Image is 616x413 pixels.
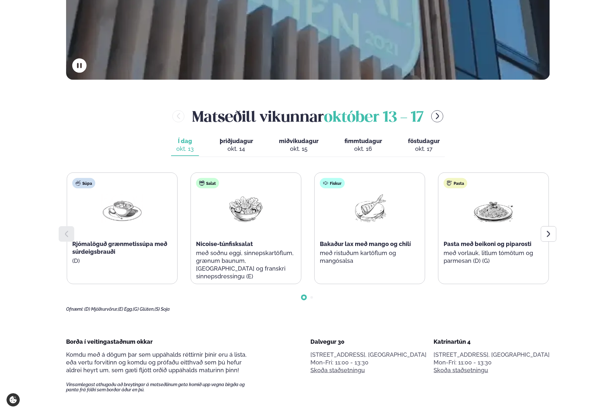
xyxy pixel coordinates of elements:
[408,138,440,144] span: föstudagur
[171,135,199,156] button: Í dag okt. 13
[303,296,305,299] span: Go to slide 1
[344,145,382,153] div: okt. 16
[324,111,424,125] span: október 13 - 17
[444,249,543,265] p: með vorlauk, litlum tómötum og parmesan (D) (G)
[176,145,194,153] div: okt. 13
[431,110,443,122] button: menu-btn-right
[225,194,267,224] img: Salad.png
[447,181,452,186] img: pasta.svg
[310,366,365,374] a: Skoða staðsetningu
[473,194,514,224] img: Spagetti.png
[76,181,81,186] img: soup.svg
[6,393,20,407] a: Cookie settings
[444,240,531,247] span: Pasta með beikoni og piparosti
[279,138,319,144] span: miðvikudagur
[215,135,258,156] button: þriðjudagur okt. 14
[434,338,550,346] div: Katrínartún 4
[176,137,194,145] span: Í dag
[196,249,296,280] p: með soðnu eggi, sinnepskartöflum, grænum baunum, [GEOGRAPHIC_DATA] og franskri sinnepsdressingu (E)
[118,307,133,312] span: (E) Egg,
[133,307,155,312] span: (G) Glúten,
[101,194,143,224] img: Soup.png
[444,178,467,188] div: Pasta
[310,296,313,299] span: Go to slide 2
[155,307,170,312] span: (S) Soja
[320,178,345,188] div: Fiskur
[310,338,426,346] div: Dalvegur 30
[344,138,382,144] span: fimmtudagur
[72,257,172,265] p: (D)
[196,240,253,247] span: Nicoise-túnfisksalat
[84,307,118,312] span: (D) Mjólkurvörur,
[339,135,387,156] button: fimmtudagur okt. 16
[66,338,153,345] span: Borða í veitingastaðnum okkar
[66,382,256,392] span: Vinsamlegast athugaðu að breytingar á matseðlinum geta komið upp vegna birgða og panta frá fólki ...
[320,240,411,247] span: Bakaður lax með mango og chilí
[196,178,219,188] div: Salat
[192,106,424,127] h2: Matseðill vikunnar
[310,359,426,366] div: Mon-Fri: 11:00 - 13:30
[220,145,253,153] div: okt. 14
[274,135,324,156] button: miðvikudagur okt. 15
[434,366,488,374] a: Skoða staðsetningu
[172,110,184,122] button: menu-btn-left
[66,351,247,374] span: Komdu með á dögum þar sem uppáhalds réttirnir þínir eru á lista, eða vertu forvitinn og komdu og ...
[323,181,328,186] img: fish.svg
[434,359,550,366] div: Mon-Fri: 11:00 - 13:30
[72,240,167,255] span: Rjómalöguð grænmetissúpa með súrdeigsbrauði
[66,307,83,312] span: Ofnæmi:
[403,135,445,156] button: föstudagur okt. 17
[279,145,319,153] div: okt. 15
[72,178,95,188] div: Súpa
[220,138,253,144] span: þriðjudagur
[199,181,204,186] img: salad.svg
[349,194,390,224] img: Fish.png
[320,249,420,265] p: með ristuðum kartöflum og mangósalsa
[408,145,440,153] div: okt. 17
[310,351,426,359] p: [STREET_ADDRESS], [GEOGRAPHIC_DATA]
[434,351,550,359] p: [STREET_ADDRESS], [GEOGRAPHIC_DATA]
